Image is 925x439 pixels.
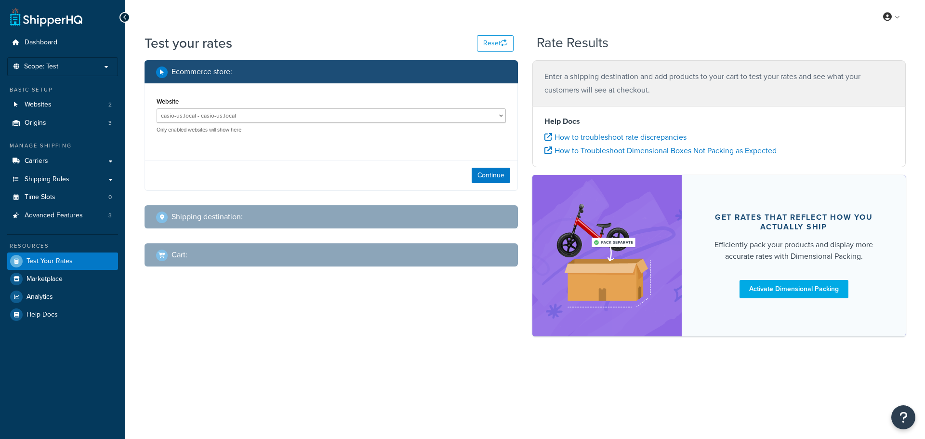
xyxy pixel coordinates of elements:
[172,213,243,221] h2: Shipping destination :
[145,34,232,53] h1: Test your rates
[891,405,915,429] button: Open Resource Center
[157,126,506,133] p: Only enabled websites will show here
[740,280,848,298] a: Activate Dimensional Packing
[7,86,118,94] div: Basic Setup
[108,212,112,220] span: 3
[7,142,118,150] div: Manage Shipping
[108,119,112,127] span: 3
[7,207,118,225] li: Advanced Features
[26,275,63,283] span: Marketplace
[537,36,608,51] h2: Rate Results
[26,293,53,301] span: Analytics
[172,67,232,76] h2: Ecommerce store :
[7,34,118,52] a: Dashboard
[705,239,883,262] div: Efficiently pack your products and display more accurate rates with Dimensional Packing.
[7,288,118,306] a: Analytics
[544,145,777,156] a: How to Troubleshoot Dimensional Boxes Not Packing as Expected
[7,270,118,288] a: Marketplace
[547,189,667,321] img: feature-image-dim-d40ad3071a2b3c8e08177464837368e35600d3c5e73b18a22c1e4bb210dc32ac.png
[7,188,118,206] li: Time Slots
[25,39,57,47] span: Dashboard
[26,257,73,266] span: Test Your Rates
[172,251,187,259] h2: Cart :
[25,101,52,109] span: Websites
[7,207,118,225] a: Advanced Features3
[7,114,118,132] a: Origins3
[24,63,58,71] span: Scope: Test
[108,101,112,109] span: 2
[7,242,118,250] div: Resources
[7,188,118,206] a: Time Slots0
[544,70,894,97] p: Enter a shipping destination and add products to your cart to test your rates and see what your c...
[7,152,118,170] a: Carriers
[7,171,118,188] a: Shipping Rules
[25,119,46,127] span: Origins
[26,311,58,319] span: Help Docs
[544,116,894,127] h4: Help Docs
[108,193,112,201] span: 0
[705,213,883,232] div: Get rates that reflect how you actually ship
[25,157,48,165] span: Carriers
[7,96,118,114] a: Websites2
[7,306,118,323] a: Help Docs
[7,253,118,270] a: Test Your Rates
[7,96,118,114] li: Websites
[157,98,179,105] label: Website
[25,212,83,220] span: Advanced Features
[477,35,514,52] button: Reset
[7,114,118,132] li: Origins
[472,168,510,183] button: Continue
[25,193,55,201] span: Time Slots
[544,132,687,143] a: How to troubleshoot rate discrepancies
[25,175,69,184] span: Shipping Rules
